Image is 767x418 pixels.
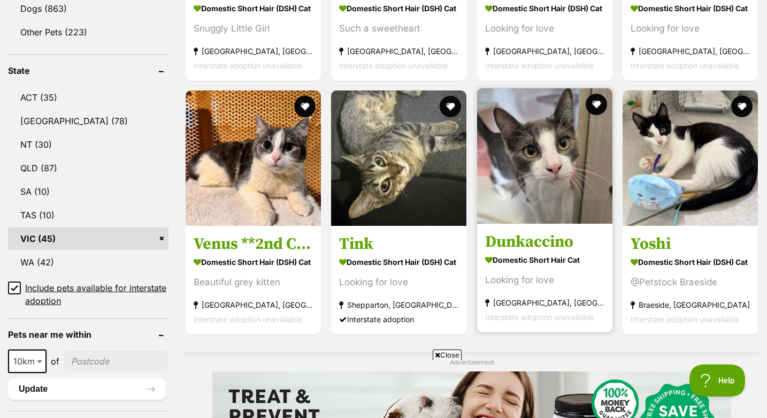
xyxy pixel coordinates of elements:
a: Yoshi Domestic Short Hair (DSH) Cat @Petstock Braeside Braeside, [GEOGRAPHIC_DATA] Interstate ado... [623,226,758,335]
img: Venus **2nd Chance Cat Rescue** - Domestic Short Hair (DSH) Cat [186,90,321,226]
a: Venus **2nd Chance Cat Rescue** Domestic Short Hair (DSH) Cat Beautiful grey kitten [GEOGRAPHIC_D... [186,226,321,335]
a: SA (10) [8,180,168,203]
strong: Domestic Short Hair (DSH) Cat [194,254,313,270]
iframe: Help Scout Beacon - Open [689,364,746,397]
a: Include pets available for interstate adoption [8,282,168,307]
div: Beautiful grey kitten [194,275,313,290]
strong: [GEOGRAPHIC_DATA], [GEOGRAPHIC_DATA] [631,43,750,58]
div: @Petstock Braeside [631,275,750,290]
a: [GEOGRAPHIC_DATA] (78) [8,110,168,132]
img: Dunkaccino - Domestic Short Hair Cat [477,88,612,224]
a: Dunkaccino Domestic Short Hair Cat Looking for love [GEOGRAPHIC_DATA], [GEOGRAPHIC_DATA] Intersta... [477,224,612,332]
span: Interstate adoption unavailable [631,60,739,70]
div: Looking for love [485,21,604,35]
img: Tink - Domestic Short Hair (DSH) Cat [331,90,466,226]
a: NT (30) [8,133,168,156]
span: Interstate adoption unavailable [631,315,739,324]
div: Looking for love [485,273,604,287]
strong: [GEOGRAPHIC_DATA], [GEOGRAPHIC_DATA] [485,295,604,310]
span: Interstate adoption unavailable [485,313,594,322]
span: Interstate adoption unavailable [485,60,594,70]
div: Snuggly Little Girl [194,21,313,35]
span: Include pets available for interstate adoption [25,282,168,307]
h3: Yoshi [631,234,750,254]
strong: Shepparton, [GEOGRAPHIC_DATA] [339,298,458,312]
iframe: Advertisement [189,364,578,413]
input: postcode [64,351,168,371]
a: ACT (35) [8,86,168,109]
strong: Domestic Short Hair Cat [485,252,604,268]
h3: Venus **2nd Chance Cat Rescue** [194,234,313,254]
a: Tink Domestic Short Hair (DSH) Cat Looking for love Shepparton, [GEOGRAPHIC_DATA] Interstate adop... [331,226,466,335]
button: favourite [586,94,607,115]
button: favourite [440,96,462,117]
a: Other Pets (223) [8,21,168,43]
h3: Dunkaccino [485,232,604,252]
strong: Braeside, [GEOGRAPHIC_DATA] [631,298,750,312]
a: QLD (87) [8,157,168,179]
button: Update [8,378,166,400]
strong: Domestic Short Hair (DSH) Cat [631,254,750,270]
span: of [51,355,59,368]
img: Yoshi - Domestic Short Hair (DSH) Cat [623,90,758,226]
a: WA (42) [8,251,168,273]
span: Interstate adoption unavailable [194,60,302,70]
div: Interstate adoption [339,312,458,326]
strong: [GEOGRAPHIC_DATA], [GEOGRAPHIC_DATA] [194,298,313,312]
strong: Domestic Short Hair (DSH) Cat [339,254,458,270]
div: Looking for love [631,21,750,35]
button: favourite [731,96,753,117]
a: VIC (45) [8,227,168,250]
div: Such a sweetheart [339,21,458,35]
h3: Tink [339,234,458,254]
strong: [GEOGRAPHIC_DATA], [GEOGRAPHIC_DATA] [339,43,458,58]
span: 10km [8,349,47,373]
a: TAS (10) [8,204,168,226]
strong: [GEOGRAPHIC_DATA], [GEOGRAPHIC_DATA] [485,43,604,58]
button: favourite [294,96,316,117]
span: Interstate adoption unavailable [194,315,302,324]
strong: [GEOGRAPHIC_DATA], [GEOGRAPHIC_DATA] [194,43,313,58]
header: Pets near me within [8,330,168,339]
span: Close [433,349,462,360]
header: State [8,66,168,75]
span: Interstate adoption unavailable [339,60,448,70]
div: Looking for love [339,275,458,290]
span: 10km [9,354,45,369]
